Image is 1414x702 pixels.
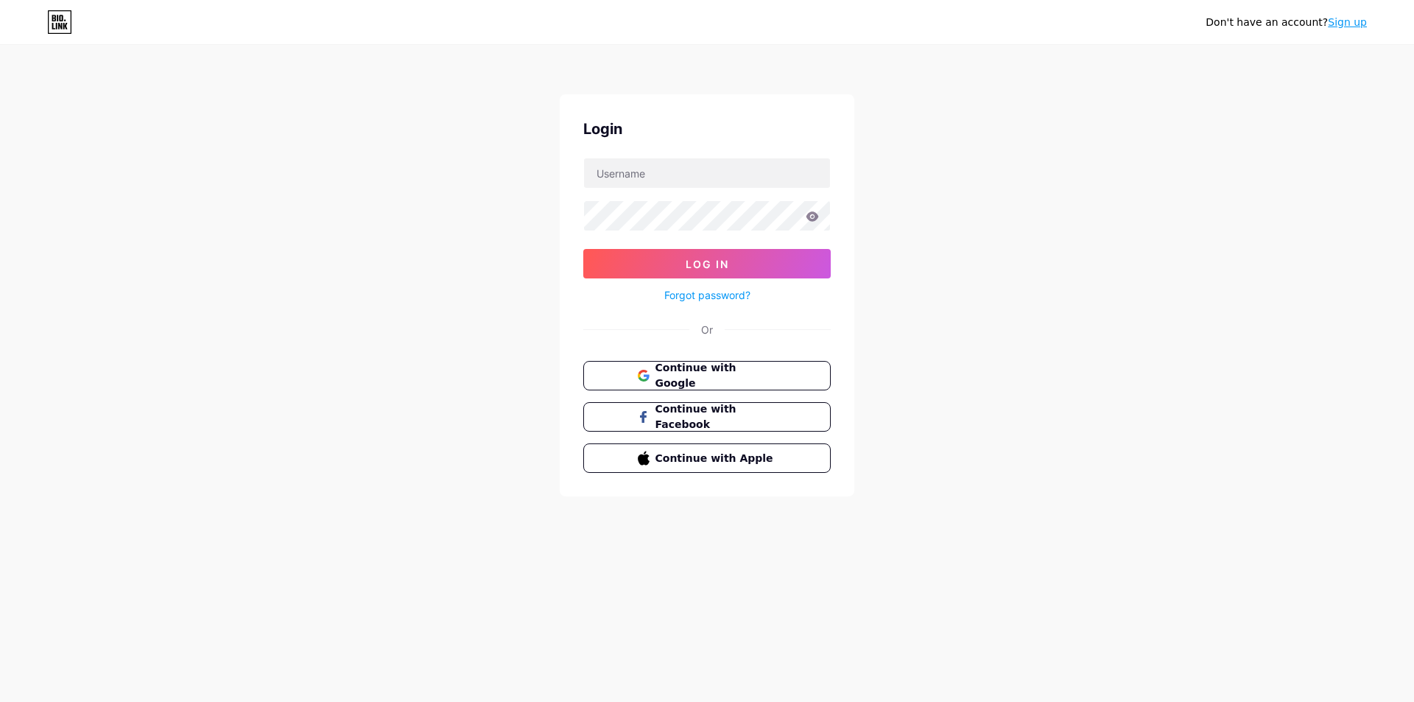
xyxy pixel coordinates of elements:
[1328,16,1367,28] a: Sign up
[1206,15,1367,30] div: Don't have an account?
[655,451,777,466] span: Continue with Apple
[583,402,831,432] button: Continue with Facebook
[664,287,750,303] a: Forgot password?
[655,360,777,391] span: Continue with Google
[584,158,830,188] input: Username
[583,361,831,390] button: Continue with Google
[701,322,713,337] div: Or
[583,443,831,473] button: Continue with Apple
[583,249,831,278] button: Log In
[583,118,831,140] div: Login
[655,401,777,432] span: Continue with Facebook
[686,258,729,270] span: Log In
